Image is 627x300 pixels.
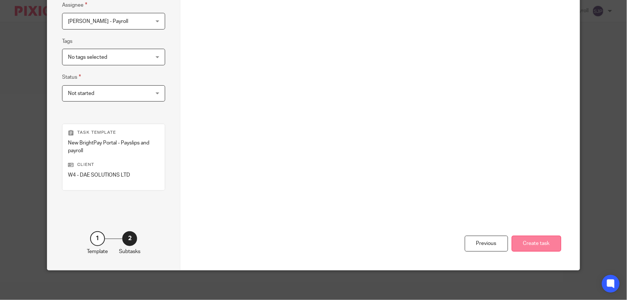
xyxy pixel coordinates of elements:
p: Template [87,248,108,255]
label: Tags [62,38,72,45]
label: Assignee [62,1,87,9]
label: Status [62,73,81,81]
button: Create task [512,236,561,252]
div: 1 [90,231,105,246]
span: [PERSON_NAME] - Payroll [68,19,128,24]
div: 2 [122,231,137,246]
div: Previous [465,236,508,252]
p: Subtasks [119,248,140,255]
p: Client [68,162,159,168]
p: W4 - DAE SOLUTIONS LTD [68,171,159,179]
span: Not started [68,91,94,96]
p: New BrightPay Portal - Payslips and payroll [68,139,159,154]
span: No tags selected [68,55,107,60]
p: Task template [68,130,159,136]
